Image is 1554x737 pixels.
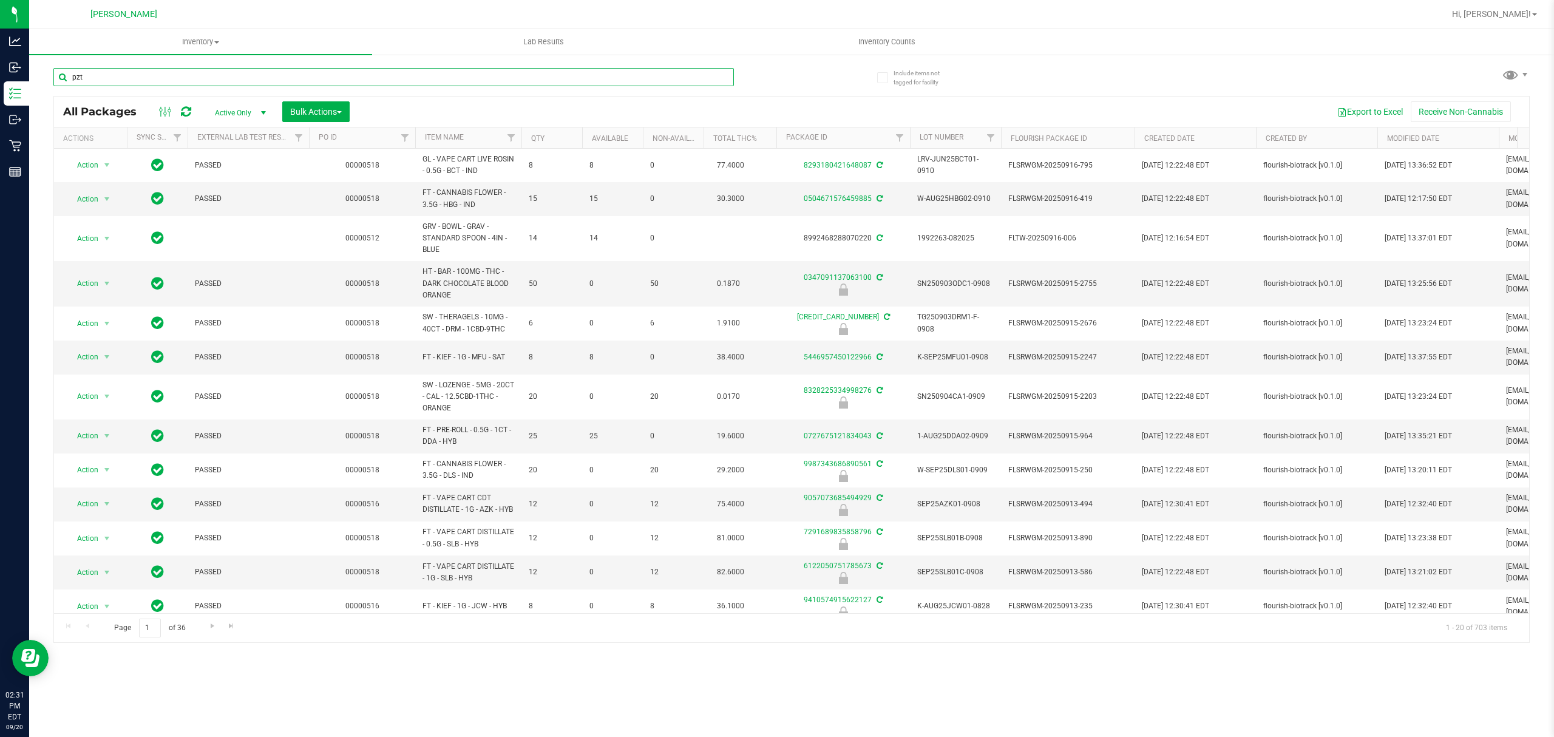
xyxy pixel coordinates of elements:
[422,311,514,335] span: SW - THERAGELS - 10MG - 40CT - DRM - 1CBD-9THC
[1436,619,1517,637] span: 1 - 20 of 703 items
[804,273,872,282] a: 0347091137063100
[1008,193,1127,205] span: FLSRWGM-20250916-419
[715,29,1058,55] a: Inventory Counts
[775,606,912,619] div: Newly Received
[589,278,636,290] span: 0
[1011,134,1087,143] a: Flourish Package ID
[195,600,302,612] span: PASSED
[592,134,628,143] a: Available
[650,498,696,510] span: 12
[1142,193,1209,205] span: [DATE] 12:22:48 EDT
[345,466,379,474] a: 00000518
[5,690,24,722] p: 02:31 PM EDT
[875,432,883,440] span: Sync from Compliance System
[151,190,164,207] span: In Sync
[66,275,99,292] span: Action
[529,278,575,290] span: 50
[1008,600,1127,612] span: FLSRWGM-20250913-235
[195,193,302,205] span: PASSED
[875,194,883,203] span: Sync from Compliance System
[372,29,715,55] a: Lab Results
[195,532,302,544] span: PASSED
[319,133,337,141] a: PO ID
[100,461,115,478] span: select
[711,314,746,332] span: 1.9100
[66,388,99,405] span: Action
[1263,498,1370,510] span: flourish-biotrack [v0.1.0]
[100,530,115,547] span: select
[1263,600,1370,612] span: flourish-biotrack [v0.1.0]
[804,494,872,502] a: 9057073685494929
[917,498,994,510] span: SEP25AZK01-0908
[529,193,575,205] span: 15
[589,600,636,612] span: 0
[875,273,883,282] span: Sync from Compliance System
[422,379,514,415] span: SW - LOZENGE - 5MG - 20CT - CAL - 12.5CBD-1THC - ORANGE
[195,566,302,578] span: PASSED
[501,127,521,148] a: Filter
[1385,430,1452,442] span: [DATE] 13:35:21 EDT
[529,318,575,329] span: 6
[66,461,99,478] span: Action
[1008,532,1127,544] span: FLSRWGM-20250913-890
[589,193,636,205] span: 15
[1385,318,1452,329] span: [DATE] 13:23:24 EDT
[875,528,883,536] span: Sync from Compliance System
[1385,600,1452,612] span: [DATE] 12:32:40 EDT
[650,318,696,329] span: 6
[529,391,575,402] span: 20
[1142,600,1209,612] span: [DATE] 12:30:41 EDT
[842,36,932,47] span: Inventory Counts
[195,391,302,402] span: PASSED
[650,600,696,612] span: 8
[66,495,99,512] span: Action
[1385,352,1452,363] span: [DATE] 13:37:55 EDT
[151,427,164,444] span: In Sync
[345,319,379,327] a: 00000518
[345,234,379,242] a: 00000512
[882,313,890,321] span: Sync from Compliance System
[775,233,912,244] div: 8992468288070220
[1008,278,1127,290] span: FLSRWGM-20250915-2755
[804,161,872,169] a: 8293180421648087
[1263,566,1370,578] span: flourish-biotrack [v0.1.0]
[1385,532,1452,544] span: [DATE] 13:23:38 EDT
[223,619,240,635] a: Go to the last page
[422,221,514,256] span: GRV - BOWL - GRAV - STANDARD SPOON - 4IN - BLUE
[151,563,164,580] span: In Sync
[529,600,575,612] span: 8
[804,353,872,361] a: 5446957450122966
[53,68,734,86] input: Search Package ID, Item Name, SKU, Lot or Part Number...
[422,600,514,612] span: FT - KIEF - 1G - JCW - HYB
[345,279,379,288] a: 00000518
[775,396,912,409] div: Newly Received
[100,191,115,208] span: select
[650,464,696,476] span: 20
[589,566,636,578] span: 0
[345,534,379,542] a: 00000518
[711,388,746,406] span: 0.0170
[589,352,636,363] span: 8
[289,127,309,148] a: Filter
[529,498,575,510] span: 12
[1008,233,1127,244] span: FLTW-20250916-006
[151,314,164,331] span: In Sync
[804,596,872,604] a: 9410574915622127
[917,311,994,335] span: TG250903DRM1-F-0908
[195,464,302,476] span: PASSED
[422,187,514,210] span: FT - CANNABIS FLOWER - 3.5G - HBG - IND
[345,500,379,508] a: 00000516
[589,464,636,476] span: 0
[650,566,696,578] span: 12
[1142,352,1209,363] span: [DATE] 12:22:48 EDT
[775,470,912,482] div: Launch Hold
[345,392,379,401] a: 00000518
[529,160,575,171] span: 8
[66,427,99,444] span: Action
[981,127,1001,148] a: Filter
[195,318,302,329] span: PASSED
[63,134,122,143] div: Actions
[1263,532,1370,544] span: flourish-biotrack [v0.1.0]
[100,348,115,365] span: select
[775,323,912,335] div: Newly Received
